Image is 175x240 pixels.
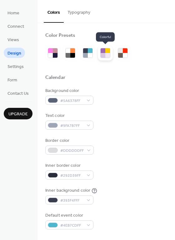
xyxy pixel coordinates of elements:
span: Views [7,37,19,43]
button: Upgrade [4,108,32,119]
span: Colorful [96,32,115,42]
span: Upgrade [8,111,28,118]
div: Default event color [45,212,92,219]
a: Design [4,48,25,58]
span: Connect [7,23,24,30]
div: Inner border color [45,162,92,169]
a: Views [4,34,23,45]
span: Design [7,50,21,57]
span: Form [7,77,17,84]
a: Form [4,74,21,85]
span: #292D39FF [60,172,83,179]
span: #4EB7CDFF [60,222,83,229]
a: Contact Us [4,88,32,98]
div: Background color [45,88,92,94]
div: Border color [45,137,92,144]
span: Contact Us [7,90,29,97]
span: #DDDDDDFF [60,147,84,154]
div: Calendar [45,74,65,81]
span: #5A6378FF [60,98,83,104]
div: Color Presets [45,32,75,39]
div: Inner background color [45,187,90,194]
span: Home [7,10,19,17]
span: #9FA7B7FF [60,122,83,129]
span: Settings [7,64,24,70]
a: Home [4,7,23,18]
span: #393F4FFF [60,197,83,204]
a: Connect [4,21,28,31]
div: Text color [45,113,92,119]
a: Settings [4,61,27,71]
